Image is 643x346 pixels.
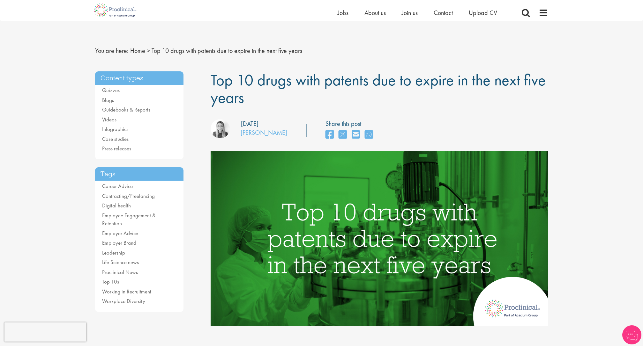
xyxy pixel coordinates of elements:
[211,119,230,138] img: Hannah Burke
[211,70,546,108] span: Top 10 drugs with patents due to expire in the next five years
[402,9,418,17] a: Join us
[102,278,119,285] a: Top 10s
[102,249,125,256] a: Leadership
[102,230,138,237] a: Employer Advice
[147,47,150,55] span: >
[102,183,133,190] a: Career Advice
[152,47,302,55] span: Top 10 drugs with patents due to expire in the next five years
[211,151,548,326] img: Top 10 blockbuster drugs facing patent expiry in the next 5 years
[352,128,360,142] a: share on email
[95,47,129,55] span: You are here:
[364,9,386,17] a: About us
[622,325,641,344] img: Chatbot
[4,322,86,342] iframe: reCAPTCHA
[365,128,373,142] a: share on whats app
[241,128,287,137] a: [PERSON_NAME]
[102,259,139,266] a: Life Science news
[102,202,131,209] a: Digital health
[95,71,184,85] h3: Content types
[325,119,376,128] label: Share this post
[102,87,120,94] a: Quizzes
[95,167,184,181] h3: Tags
[241,119,258,128] div: [DATE]
[102,116,116,123] a: Videos
[102,126,128,133] a: Infographics
[102,145,131,152] a: Press releases
[102,239,136,246] a: Employer Brand
[434,9,453,17] a: Contact
[102,212,156,227] a: Employee Engagement & Retention
[102,192,155,199] a: Contracting/Freelancing
[338,9,348,17] a: Jobs
[102,269,138,276] a: Proclinical News
[102,135,129,142] a: Case studies
[102,97,114,104] a: Blogs
[339,128,347,142] a: share on twitter
[102,106,150,113] a: Guidebooks & Reports
[102,288,151,295] a: Working in Recruitment
[325,128,334,142] a: share on facebook
[130,47,145,55] a: breadcrumb link
[102,298,145,305] a: Workplace Diversity
[469,9,497,17] a: Upload CV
